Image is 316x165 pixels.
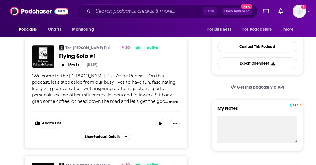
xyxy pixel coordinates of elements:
span: ... [165,99,168,104]
span: 30 [125,45,130,51]
span: For Podcasters [242,25,272,34]
button: ShowPodcast Details [82,133,130,140]
span: Show Podcast Details [85,135,120,139]
img: Podchaser - Follow, Share and Rate Podcasts [10,5,68,17]
a: Charts [44,24,65,35]
img: Podchaser Pro [290,103,301,107]
a: 30 [120,45,132,50]
div: [DATE] [87,63,97,67]
button: open menu [203,24,239,35]
a: Pro website [290,102,301,107]
span: New [241,4,252,9]
span: Monitoring [72,25,94,34]
button: more [169,99,178,104]
span: Open Advanced [224,10,250,13]
button: 15m 1s [59,62,82,68]
img: Flying Solo #1 [32,45,54,68]
span: " [32,73,176,104]
span: Logged in as WPubPR1 [293,5,306,18]
span: Charts [48,25,61,34]
span: Active [146,45,158,51]
a: Get this podcast via API [226,80,289,95]
button: Export One-Sheet [217,57,297,69]
a: Active [144,45,160,50]
span: Ctrl K [203,7,217,15]
button: open menu [279,24,301,35]
button: Show More Button [170,119,180,128]
span: Add to List [42,121,61,126]
span: Flying Solo #1 [59,52,96,60]
div: Search podcasts, credits, & more... [76,4,258,18]
img: User Profile [293,5,306,18]
a: Show notifications dropdown [276,6,285,16]
span: Welcome to the [PERSON_NAME] Pull-Aside Podcast. On this podcast, let’s step aside from our busy ... [32,73,176,104]
button: Show More Button [32,119,64,128]
a: The [PERSON_NAME] Pull-Aside Podcast [65,45,116,50]
span: Get this podcast via API [237,85,284,90]
button: open menu [15,24,45,35]
button: Open AdvancedNew [222,8,252,15]
a: Flying Solo #1 [59,52,180,60]
a: Show notifications dropdown [261,6,271,16]
span: Podcasts [19,25,37,34]
label: My Notes [217,105,297,116]
a: Contact This Podcast [217,41,297,52]
input: Search podcasts, credits, & more... [93,6,203,16]
button: open menu [68,24,102,35]
span: More [283,25,294,34]
span: For Business [207,25,231,34]
img: The Pinkleton Pull-Aside Podcast [59,45,64,50]
button: Show profile menu [293,5,306,18]
svg: Add a profile image [301,5,306,9]
button: open menu [238,24,280,35]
